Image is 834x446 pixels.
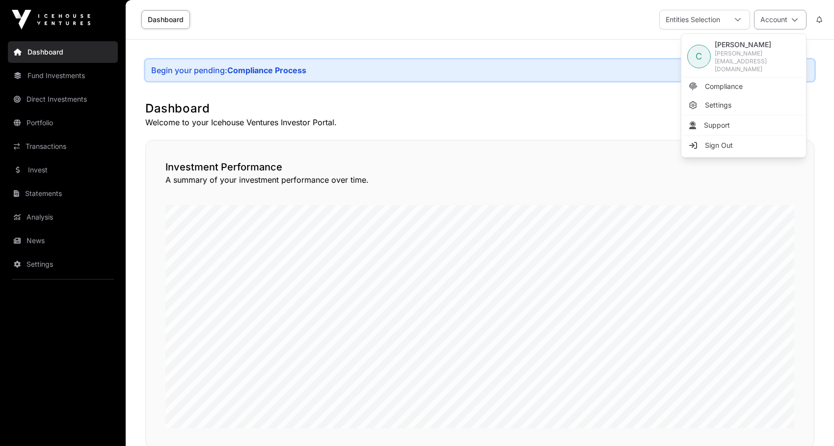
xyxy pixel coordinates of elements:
button: Account [754,10,807,29]
span: Support [704,120,730,130]
span: [PERSON_NAME][EMAIL_ADDRESS][DOMAIN_NAME] [715,50,800,73]
a: Analysis [8,206,118,228]
p: A summary of your investment performance over time. [165,174,794,186]
a: Portfolio [8,112,118,134]
a: Compliance Process [227,65,306,75]
span: Sign Out [705,140,733,150]
a: Dashboard [141,10,190,29]
span: Compliance [705,82,743,91]
h2: Investment Performance [165,160,794,174]
iframe: Chat Widget [785,399,834,446]
a: News [8,230,118,251]
span: [PERSON_NAME] [715,40,800,50]
a: Dashboard [8,41,118,63]
a: Fund Investments [8,65,118,86]
a: Compliance [683,78,804,95]
span: Settings [705,100,731,110]
div: Entities Selection [660,10,726,29]
li: Support [683,116,804,134]
h1: Dashboard [145,101,814,116]
div: Begin your pending: [151,65,306,75]
a: Invest [8,159,118,181]
img: Icehouse Ventures Logo [12,10,90,29]
a: Statements [8,183,118,204]
span: C [696,50,702,63]
p: Welcome to your Icehouse Ventures Investor Portal. [145,116,814,128]
a: Transactions [8,136,118,157]
li: Sign Out [683,137,804,154]
a: Settings [8,253,118,275]
a: Settings [683,96,804,114]
a: Direct Investments [8,88,118,110]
